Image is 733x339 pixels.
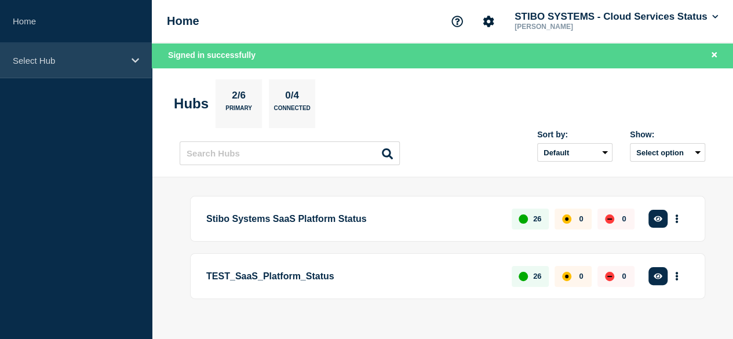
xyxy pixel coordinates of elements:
[476,9,501,34] button: Account settings
[630,130,705,139] div: Show:
[669,265,684,287] button: More actions
[273,105,310,117] p: Connected
[167,14,199,28] h1: Home
[206,208,498,229] p: Stibo Systems SaaS Platform Status
[669,208,684,229] button: More actions
[533,214,541,223] p: 26
[180,141,400,165] input: Search Hubs
[579,214,583,223] p: 0
[228,90,250,105] p: 2/6
[13,56,124,65] p: Select Hub
[707,49,721,62] button: Close banner
[605,214,614,224] div: down
[519,272,528,281] div: up
[168,50,256,60] span: Signed in successfully
[579,272,583,280] p: 0
[533,272,541,280] p: 26
[445,9,469,34] button: Support
[225,105,252,117] p: Primary
[281,90,304,105] p: 0/4
[519,214,528,224] div: up
[605,272,614,281] div: down
[206,265,498,287] p: TEST_SaaS_Platform_Status
[512,11,720,23] button: STIBO SYSTEMS - Cloud Services Status
[622,272,626,280] p: 0
[537,143,612,162] select: Sort by
[174,96,209,112] h2: Hubs
[537,130,612,139] div: Sort by:
[562,214,571,224] div: affected
[630,143,705,162] button: Select option
[512,23,633,31] p: [PERSON_NAME]
[562,272,571,281] div: affected
[622,214,626,223] p: 0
